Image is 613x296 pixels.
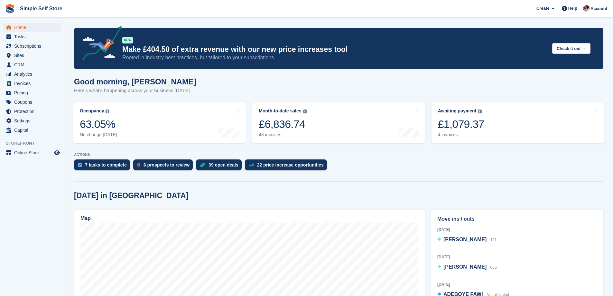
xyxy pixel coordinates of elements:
[568,5,577,12] span: Help
[259,118,307,131] div: £6,836.74
[80,118,117,131] div: 63.05%
[74,191,188,200] h2: [DATE] in [GEOGRAPHIC_DATA]
[3,116,61,125] a: menu
[14,148,53,157] span: Online Store
[259,108,301,114] div: Month-to-date sales
[14,60,53,69] span: CRM
[14,79,53,88] span: Invoices
[3,98,61,107] a: menu
[14,116,53,125] span: Settings
[14,70,53,79] span: Analytics
[3,148,61,157] a: menu
[437,282,597,287] div: [DATE]
[3,79,61,88] a: menu
[209,162,238,167] div: 39 open deals
[432,102,604,143] a: Awaiting payment £1,079.37 4 invoices
[478,110,482,113] img: icon-info-grey-7440780725fd019a000dd9b08b2336e03edf1995a4989e88bcd33f0948082b44.svg
[583,5,590,12] img: Scott McCutcheon
[438,132,484,138] div: 4 invoices
[14,32,53,41] span: Tasks
[438,118,484,131] div: £1,079.37
[437,236,497,244] a: [PERSON_NAME] 121
[6,140,64,147] span: Storefront
[106,110,109,113] img: icon-info-grey-7440780725fd019a000dd9b08b2336e03edf1995a4989e88bcd33f0948082b44.svg
[490,238,497,242] span: 121
[80,215,91,221] h2: Map
[144,162,190,167] div: 6 prospects to review
[74,153,603,157] p: ACTIONS
[80,132,117,138] div: No change [DATE]
[122,37,133,43] div: NEW
[437,254,597,260] div: [DATE]
[85,162,127,167] div: 7 tasks to complete
[3,126,61,135] a: menu
[3,107,61,116] a: menu
[3,60,61,69] a: menu
[14,42,53,51] span: Subscriptions
[552,43,590,54] button: Check it out →
[77,26,122,63] img: price-adjustments-announcement-icon-8257ccfd72463d97f412b2fc003d46551f7dbcb40ab6d574587a9cd5c0d94...
[3,32,61,41] a: menu
[245,159,330,174] a: 22 price increase opportunities
[133,159,196,174] a: 6 prospects to review
[443,264,487,270] span: [PERSON_NAME]
[5,4,15,14] img: stora-icon-8386f47178a22dfd0bd8f6a31ec36ba5ce8667c1dd55bd0f319d3a0aa187defe.svg
[437,263,497,272] a: [PERSON_NAME] 056
[3,42,61,51] a: menu
[303,110,307,113] img: icon-info-grey-7440780725fd019a000dd9b08b2336e03edf1995a4989e88bcd33f0948082b44.svg
[3,70,61,79] a: menu
[536,5,549,12] span: Create
[74,87,196,94] p: Here's what's happening across your business [DATE]
[443,237,487,242] span: [PERSON_NAME]
[17,3,65,14] a: Simple Self Store
[490,265,497,270] span: 056
[249,164,254,167] img: price_increase_opportunities-93ffe204e8149a01c8c9dc8f82e8f89637d9d84a8eef4429ea346261dce0b2c0.svg
[196,159,245,174] a: 39 open deals
[14,51,53,60] span: Sites
[74,159,133,174] a: 7 tasks to complete
[200,163,205,167] img: deal-1b604bf984904fb50ccaf53a9ad4b4a5d6e5aea283cecdc64d6e3604feb123c2.svg
[14,107,53,116] span: Protection
[14,98,53,107] span: Coupons
[3,88,61,97] a: menu
[78,163,82,167] img: task-75834270c22a3079a89374b754ae025e5fb1db73e45f91037f5363f120a921f8.svg
[14,88,53,97] span: Pricing
[259,132,307,138] div: 48 invoices
[438,108,477,114] div: Awaiting payment
[73,102,246,143] a: Occupancy 63.05% No change [DATE]
[257,162,324,167] div: 22 price increase opportunities
[590,5,607,12] span: Account
[437,215,597,223] h2: Move ins / outs
[53,149,61,157] a: Preview store
[122,45,547,54] p: Make £404.50 of extra revenue with our new price increases tool
[3,51,61,60] a: menu
[252,102,425,143] a: Month-to-date sales £6,836.74 48 invoices
[3,23,61,32] a: menu
[137,163,140,167] img: prospect-51fa495bee0391a8d652442698ab0144808aea92771e9ea1ae160a38d050c398.svg
[14,23,53,32] span: Home
[437,227,597,233] div: [DATE]
[80,108,104,114] div: Occupancy
[74,77,196,86] h1: Good morning, [PERSON_NAME]
[122,54,547,61] p: Rooted in industry best practices, but tailored to your subscriptions.
[14,126,53,135] span: Capital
